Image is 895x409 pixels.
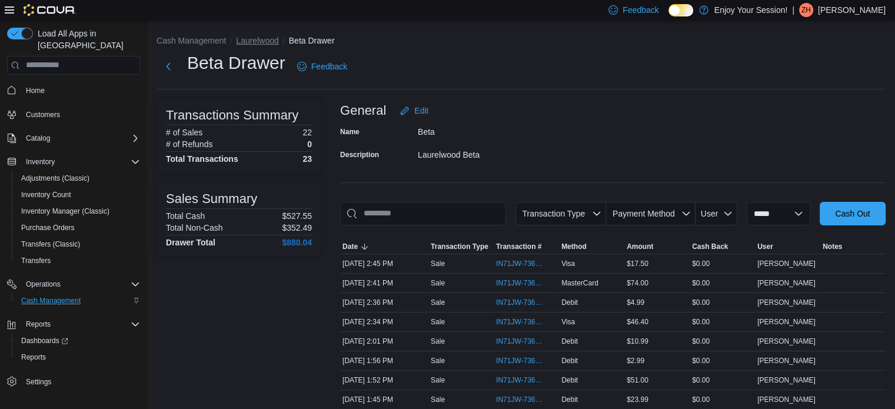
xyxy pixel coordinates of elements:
div: [DATE] 2:45 PM [340,257,428,271]
label: Description [340,150,379,159]
button: Transaction # [494,240,559,254]
a: Inventory Manager (Classic) [16,204,114,218]
a: Reports [16,350,51,364]
button: IN71JW-7368875 [496,276,557,290]
input: Dark Mode [668,4,693,16]
span: Home [21,83,140,98]
span: IN71JW-7368854 [496,298,545,307]
button: Edit [395,99,433,122]
h4: Total Transactions [166,154,238,164]
button: IN71JW-7368695 [496,334,557,348]
span: Cash Back [692,242,728,251]
button: Purchase Orders [12,220,145,236]
button: Notes [820,240,886,254]
div: Beta [418,122,575,137]
h6: # of Sales [166,128,202,137]
span: Debit [561,375,578,385]
button: IN71JW-7368666 [496,354,557,368]
button: IN71JW-7368894 [496,257,557,271]
div: $0.00 [690,334,755,348]
h3: Sales Summary [166,192,257,206]
div: $0.00 [690,276,755,290]
span: Purchase Orders [21,223,75,232]
a: Transfers [16,254,55,268]
span: Load All Apps in [GEOGRAPHIC_DATA] [33,28,140,51]
span: Customers [26,110,60,119]
button: Next [157,55,180,78]
button: Cash Back [690,240,755,254]
button: IN71JW-7368645 [496,373,557,387]
button: Amount [624,240,690,254]
button: Reports [21,317,55,331]
span: Notes [823,242,842,251]
p: [PERSON_NAME] [818,3,886,17]
span: Operations [26,280,61,289]
span: Settings [26,377,51,387]
nav: An example of EuiBreadcrumbs [157,35,886,49]
span: Cash Management [16,294,140,308]
div: $0.00 [690,257,755,271]
button: Inventory Manager (Classic) [12,203,145,220]
div: $0.00 [690,315,755,329]
span: $51.00 [627,375,648,385]
h6: Total Non-Cash [166,223,223,232]
img: Cova [24,4,76,16]
a: Home [21,84,49,98]
button: Method [559,240,624,254]
p: $352.49 [282,223,312,232]
a: Purchase Orders [16,221,79,235]
button: Payment Method [606,202,696,225]
button: IN71JW-7368854 [496,295,557,310]
span: $46.40 [627,317,648,327]
span: Visa [561,259,575,268]
button: Adjustments (Classic) [12,170,145,187]
span: [PERSON_NAME] [757,395,816,404]
button: Reports [12,349,145,365]
h6: # of Refunds [166,139,212,149]
span: [PERSON_NAME] [757,375,816,385]
span: Edit [414,105,428,117]
span: Debit [561,356,578,365]
button: Operations [2,276,145,292]
button: Laurelwood [236,36,278,45]
span: $23.99 [627,395,648,404]
div: [DATE] 2:01 PM [340,334,428,348]
span: Inventory [26,157,55,167]
span: Feedback [623,4,658,16]
button: Date [340,240,428,254]
p: Sale [431,356,445,365]
p: Sale [431,337,445,346]
p: Enjoy Your Session! [714,3,788,17]
span: IN71JW-7368841 [496,317,545,327]
button: Catalog [2,130,145,147]
button: Beta Drawer [289,36,335,45]
span: Payment Method [613,209,675,218]
button: Cash Out [820,202,886,225]
span: MasterCard [561,278,598,288]
span: $4.99 [627,298,644,307]
h4: 23 [302,154,312,164]
span: [PERSON_NAME] [757,298,816,307]
span: IN71JW-7368603 [496,395,545,404]
button: Transfers (Classic) [12,236,145,252]
span: Inventory Count [16,188,140,202]
span: Debit [561,337,578,346]
span: $2.99 [627,356,644,365]
span: IN71JW-7368695 [496,337,545,346]
span: User [757,242,773,251]
span: Visa [561,317,575,327]
span: Transaction Type [522,209,585,218]
span: Method [561,242,587,251]
span: [PERSON_NAME] [757,317,816,327]
span: IN71JW-7368645 [496,375,545,385]
a: Adjustments (Classic) [16,171,94,185]
button: Transfers [12,252,145,269]
span: Inventory [21,155,140,169]
div: [DATE] 1:56 PM [340,354,428,368]
span: Cash Out [835,208,870,220]
span: Adjustments (Classic) [21,174,89,183]
span: Home [26,86,45,95]
span: IN71JW-7368875 [496,278,545,288]
p: $527.55 [282,211,312,221]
